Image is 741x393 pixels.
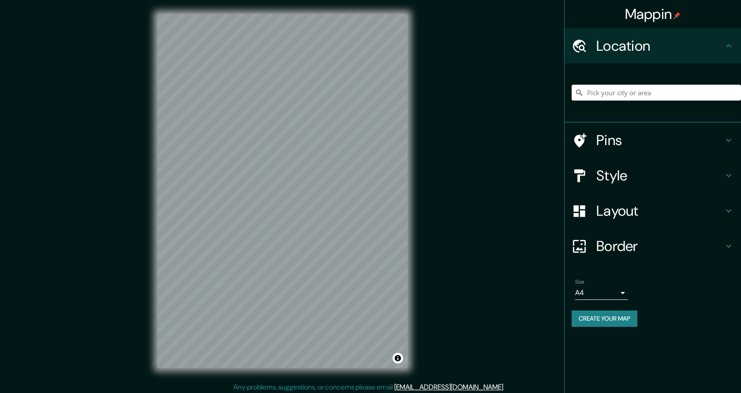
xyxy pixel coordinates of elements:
[506,382,508,393] div: .
[572,85,741,101] input: Pick your city or area
[662,359,731,383] iframe: Help widget launcher
[157,14,408,368] canvas: Map
[565,158,741,193] div: Style
[233,382,505,393] p: Any problems, suggestions, or concerns please email .
[596,237,723,255] h4: Border
[565,28,741,64] div: Location
[575,278,584,286] label: Size
[394,382,503,392] a: [EMAIL_ADDRESS][DOMAIN_NAME]
[674,12,681,19] img: pin-icon.png
[565,228,741,264] div: Border
[565,193,741,228] div: Layout
[596,202,723,220] h4: Layout
[565,123,741,158] div: Pins
[596,167,723,184] h4: Style
[625,5,681,23] h4: Mappin
[505,382,506,393] div: .
[596,37,723,55] h4: Location
[572,311,637,327] button: Create your map
[575,286,628,300] div: A4
[596,131,723,149] h4: Pins
[393,353,403,363] button: Toggle attribution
